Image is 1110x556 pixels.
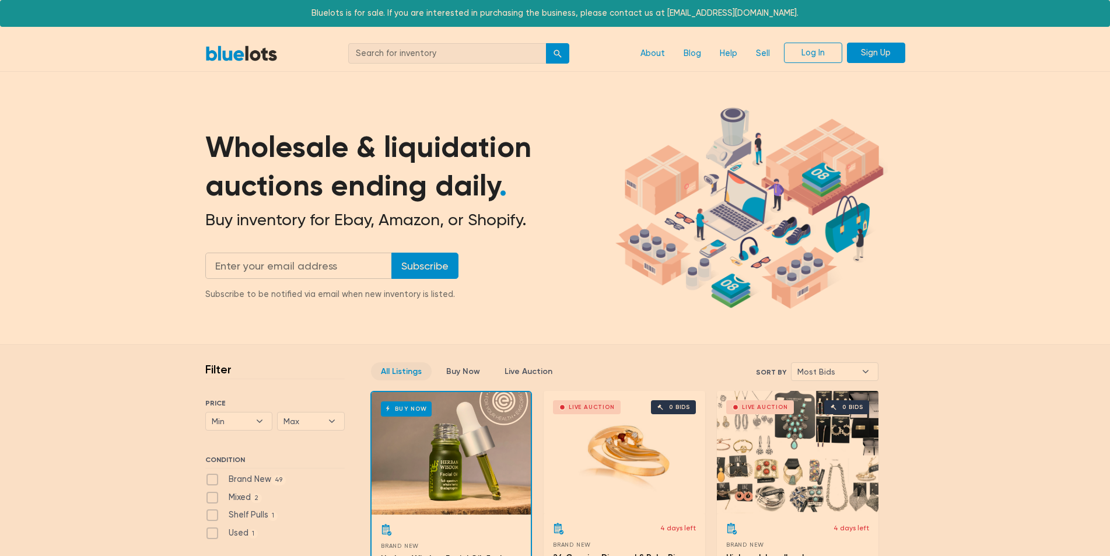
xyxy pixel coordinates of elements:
span: Min [212,412,250,430]
a: Live Auction 0 bids [717,391,878,513]
label: Mixed [205,491,262,504]
a: Buy Now [372,392,531,515]
div: Live Auction [569,404,615,410]
label: Used [205,527,258,540]
a: Log In [784,43,842,64]
a: Help [710,43,747,65]
a: Blog [674,43,710,65]
span: 1 [268,512,278,521]
label: Sort By [756,367,786,377]
h3: Filter [205,362,232,376]
h6: CONDITION [205,456,345,468]
a: Buy Now [436,362,490,380]
div: Live Auction [742,404,788,410]
span: Most Bids [797,363,856,380]
span: 1 [248,529,258,538]
label: Brand New [205,473,286,486]
a: All Listings [371,362,432,380]
span: 49 [271,475,286,485]
a: Sell [747,43,779,65]
h6: Buy Now [381,401,432,416]
input: Search for inventory [348,43,547,64]
p: 4 days left [834,523,869,533]
span: Brand New [726,541,764,548]
b: ▾ [320,412,344,430]
span: Brand New [553,541,591,548]
h1: Wholesale & liquidation auctions ending daily [205,128,611,205]
span: . [499,168,507,203]
b: ▾ [247,412,272,430]
span: 2 [251,494,262,503]
label: Shelf Pulls [205,509,278,522]
b: ▾ [853,363,878,380]
h6: PRICE [205,399,345,407]
input: Enter your email address [205,253,392,279]
p: 4 days left [660,523,696,533]
div: 0 bids [842,404,863,410]
span: Max [283,412,322,430]
a: Live Auction [495,362,562,380]
div: 0 bids [669,404,690,410]
a: Live Auction 0 bids [544,391,705,513]
span: Brand New [381,543,419,549]
a: Sign Up [847,43,905,64]
div: Subscribe to be notified via email when new inventory is listed. [205,288,458,301]
img: hero-ee84e7d0318cb26816c560f6b4441b76977f77a177738b4e94f68c95b2b83dbb.png [611,102,888,314]
a: BlueLots [205,45,278,62]
input: Subscribe [391,253,458,279]
h2: Buy inventory for Ebay, Amazon, or Shopify. [205,210,611,230]
a: About [631,43,674,65]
